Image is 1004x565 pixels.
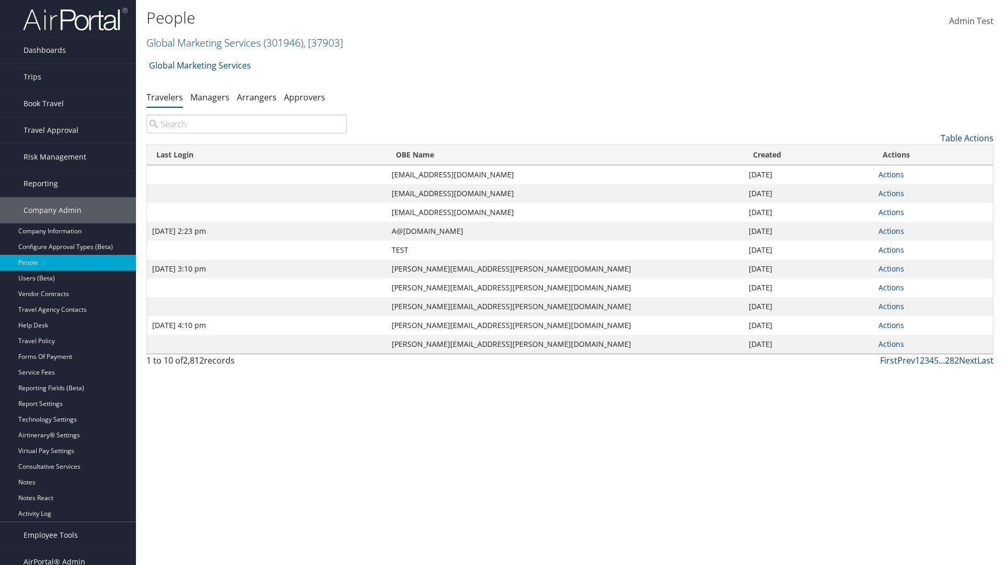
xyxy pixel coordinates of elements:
[945,355,959,366] a: 282
[977,355,994,366] a: Last
[24,171,58,197] span: Reporting
[386,316,744,335] td: [PERSON_NAME][EMAIL_ADDRESS][PERSON_NAME][DOMAIN_NAME]
[303,36,343,50] span: , [ 37903 ]
[190,92,230,103] a: Managers
[147,222,386,241] td: [DATE] 2:23 pm
[237,92,277,103] a: Arrangers
[24,91,64,117] span: Book Travel
[959,355,977,366] a: Next
[878,339,904,349] a: Actions
[146,36,343,50] a: Global Marketing Services
[24,117,78,143] span: Travel Approval
[24,64,41,90] span: Trips
[386,297,744,316] td: [PERSON_NAME][EMAIL_ADDRESS][PERSON_NAME][DOMAIN_NAME]
[744,165,873,184] td: [DATE]
[878,320,904,330] a: Actions
[920,355,925,366] a: 2
[147,145,386,165] th: Last Login: activate to sort column ascending
[878,169,904,179] a: Actions
[949,5,994,38] a: Admin Test
[146,115,347,133] input: Search
[934,355,939,366] a: 5
[925,355,929,366] a: 3
[878,282,904,292] a: Actions
[149,55,251,76] a: Global Marketing Services
[939,355,945,366] span: …
[146,7,711,29] h1: People
[744,335,873,354] td: [DATE]
[878,207,904,217] a: Actions
[744,184,873,203] td: [DATE]
[386,278,744,297] td: [PERSON_NAME][EMAIL_ADDRESS][PERSON_NAME][DOMAIN_NAME]
[183,355,204,366] span: 2,812
[744,145,873,165] th: Created: activate to sort column ascending
[24,522,78,548] span: Employee Tools
[744,297,873,316] td: [DATE]
[941,132,994,144] a: Table Actions
[386,335,744,354] td: [PERSON_NAME][EMAIL_ADDRESS][PERSON_NAME][DOMAIN_NAME]
[147,259,386,278] td: [DATE] 3:10 pm
[386,145,744,165] th: OBE Name: activate to sort column ascending
[929,355,934,366] a: 4
[24,144,86,170] span: Risk Management
[949,15,994,27] span: Admin Test
[878,188,904,198] a: Actions
[146,92,183,103] a: Travelers
[24,37,66,63] span: Dashboards
[744,278,873,297] td: [DATE]
[744,316,873,335] td: [DATE]
[386,165,744,184] td: [EMAIL_ADDRESS][DOMAIN_NAME]
[146,354,347,372] div: 1 to 10 of records
[386,259,744,278] td: [PERSON_NAME][EMAIL_ADDRESS][PERSON_NAME][DOMAIN_NAME]
[386,241,744,259] td: TEST
[744,259,873,278] td: [DATE]
[878,245,904,255] a: Actions
[386,222,744,241] td: A@[DOMAIN_NAME]
[878,226,904,236] a: Actions
[915,355,920,366] a: 1
[897,355,915,366] a: Prev
[744,203,873,222] td: [DATE]
[284,92,325,103] a: Approvers
[386,184,744,203] td: [EMAIL_ADDRESS][DOMAIN_NAME]
[23,7,128,31] img: airportal-logo.png
[873,145,993,165] th: Actions
[386,203,744,222] td: [EMAIL_ADDRESS][DOMAIN_NAME]
[24,197,82,223] span: Company Admin
[147,316,386,335] td: [DATE] 4:10 pm
[744,222,873,241] td: [DATE]
[744,241,873,259] td: [DATE]
[878,301,904,311] a: Actions
[878,264,904,274] a: Actions
[264,36,303,50] span: ( 301946 )
[880,355,897,366] a: First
